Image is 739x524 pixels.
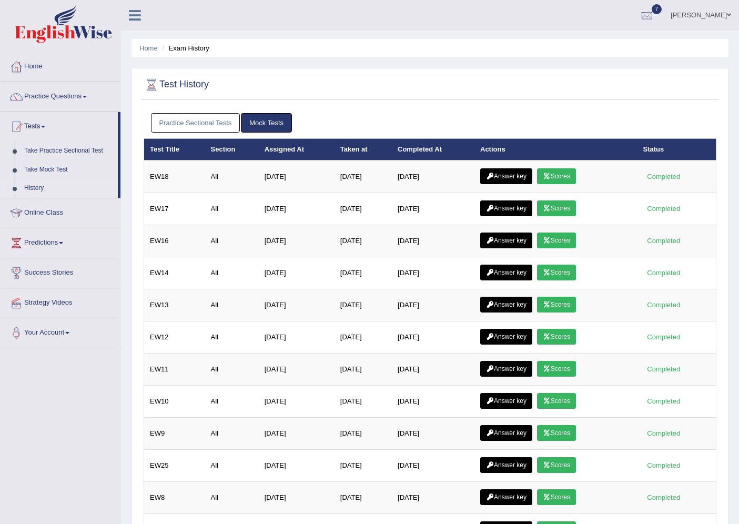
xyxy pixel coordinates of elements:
td: EW10 [144,386,205,418]
a: Practice Sectional Tests [151,113,240,133]
span: 7 [652,4,662,14]
th: Actions [474,138,637,160]
div: Completed [643,492,684,503]
td: [DATE] [335,482,392,514]
a: Answer key [480,233,532,248]
div: Completed [643,396,684,407]
div: Completed [643,364,684,375]
a: Take Practice Sectional Test [19,142,118,160]
a: Answer key [480,425,532,441]
td: [DATE] [259,386,335,418]
a: Scores [537,168,576,184]
a: History [19,179,118,198]
a: Scores [537,233,576,248]
td: [DATE] [335,418,392,450]
h2: Test History [144,77,209,93]
td: All [205,450,259,482]
td: All [205,386,259,418]
a: Predictions [1,228,120,255]
a: Strategy Videos [1,288,120,315]
a: Answer key [480,361,532,377]
td: [DATE] [259,225,335,257]
a: Your Account [1,318,120,345]
a: Mock Tests [241,113,292,133]
div: Completed [643,299,684,310]
td: All [205,193,259,225]
a: Home [139,44,158,52]
a: Tests [1,112,118,138]
td: EW18 [144,160,205,193]
a: Answer key [480,393,532,409]
td: EW9 [144,418,205,450]
a: Scores [537,200,576,216]
th: Assigned At [259,138,335,160]
div: Completed [643,460,684,471]
td: All [205,225,259,257]
th: Status [637,138,716,160]
td: [DATE] [259,450,335,482]
th: Section [205,138,259,160]
td: [DATE] [335,289,392,321]
td: All [205,354,259,386]
td: All [205,418,259,450]
td: All [205,257,259,289]
td: [DATE] [259,321,335,354]
td: [DATE] [335,354,392,386]
th: Taken at [335,138,392,160]
a: Practice Questions [1,82,120,108]
a: Scores [537,361,576,377]
a: Answer key [480,168,532,184]
td: [DATE] [392,321,474,354]
td: EW13 [144,289,205,321]
div: Completed [643,428,684,439]
td: [DATE] [335,225,392,257]
td: EW12 [144,321,205,354]
td: [DATE] [259,354,335,386]
td: All [205,289,259,321]
td: [DATE] [259,257,335,289]
div: Completed [643,331,684,342]
th: Test Title [144,138,205,160]
td: EW14 [144,257,205,289]
td: [DATE] [335,321,392,354]
td: [DATE] [392,482,474,514]
a: Answer key [480,297,532,313]
a: Answer key [480,489,532,505]
td: [DATE] [392,450,474,482]
td: [DATE] [392,386,474,418]
td: [DATE] [259,193,335,225]
li: Exam History [159,43,209,53]
a: Answer key [480,457,532,473]
td: All [205,482,259,514]
div: Completed [643,235,684,246]
a: Take Mock Test [19,160,118,179]
td: EW25 [144,450,205,482]
td: [DATE] [259,160,335,193]
a: Home [1,52,120,78]
a: Scores [537,457,576,473]
td: [DATE] [335,257,392,289]
td: EW16 [144,225,205,257]
a: Scores [537,297,576,313]
td: [DATE] [392,354,474,386]
td: [DATE] [392,418,474,450]
a: Scores [537,329,576,345]
a: Scores [537,393,576,409]
td: [DATE] [392,193,474,225]
td: EW8 [144,482,205,514]
a: Answer key [480,265,532,280]
td: [DATE] [392,289,474,321]
td: [DATE] [335,193,392,225]
th: Completed At [392,138,474,160]
td: [DATE] [259,289,335,321]
a: Scores [537,265,576,280]
div: Completed [643,267,684,278]
td: [DATE] [335,160,392,193]
a: Scores [537,425,576,441]
td: [DATE] [259,482,335,514]
a: Answer key [480,200,532,216]
a: Scores [537,489,576,505]
div: Completed [643,203,684,214]
td: [DATE] [335,386,392,418]
td: [DATE] [259,418,335,450]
